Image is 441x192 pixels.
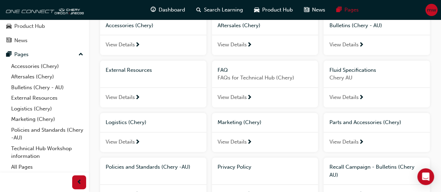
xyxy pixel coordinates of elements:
a: News [3,34,86,47]
div: News [14,37,28,45]
a: Marketing (Chery)View Details [212,113,318,152]
span: guage-icon [151,6,156,14]
a: Marketing (Chery) [8,114,86,125]
a: Parts and Accessories (Chery)View Details [324,113,430,152]
span: Dashboard [159,6,185,14]
span: View Details [106,41,135,49]
span: news-icon [6,38,12,44]
button: Pages [3,48,86,61]
span: Product Hub [262,6,293,14]
a: search-iconSearch Learning [191,3,249,17]
span: FAQs for Technical Hub (Chery) [218,74,313,82]
span: next-icon [358,95,364,101]
span: View Details [329,41,358,49]
a: guage-iconDashboard [145,3,191,17]
a: All Pages [8,162,86,172]
span: Parts and Accessories (Chery) [329,119,401,125]
a: Product Hub [3,20,86,33]
a: Accessories (Chery)View Details [100,16,206,55]
span: FAQ [218,67,228,73]
button: mw [425,4,438,16]
span: View Details [218,138,247,146]
span: Logistics (Chery) [106,119,146,125]
a: External ResourcesView Details [100,61,206,108]
span: pages-icon [336,6,342,14]
span: up-icon [78,50,83,59]
span: View Details [106,93,135,101]
span: View Details [218,93,247,101]
a: Bulletins (Chery - AU) [8,82,86,93]
a: Accessories (Chery) [8,61,86,72]
span: Accessories (Chery) [106,22,153,29]
span: Pages [344,6,359,14]
span: prev-icon [77,178,82,187]
a: Aftersales (Chery)View Details [212,16,318,55]
span: news-icon [304,6,309,14]
a: car-iconProduct Hub [249,3,298,17]
span: News [312,6,325,14]
span: External Resources [106,67,152,73]
span: Search Learning [204,6,243,14]
span: View Details [106,138,135,146]
span: View Details [329,138,358,146]
a: Bulletins (Chery - AU)View Details [324,16,430,55]
span: next-icon [135,95,140,101]
span: Privacy Policy [218,164,251,170]
a: news-iconNews [298,3,331,17]
span: Marketing (Chery) [218,119,261,125]
span: next-icon [358,42,364,48]
span: Chery AU [329,74,424,82]
span: Recall Campaign - Bulletins (Chery AU) [329,164,414,178]
a: Fluid SpecificationsChery AUView Details [324,61,430,108]
span: View Details [218,41,247,49]
span: View Details [329,93,358,101]
a: Logistics (Chery) [8,103,86,114]
a: FAQFAQs for Technical Hub (Chery)View Details [212,61,318,108]
span: next-icon [358,139,364,146]
span: search-icon [196,6,201,14]
span: Policies and Standards (Chery -AU) [106,164,190,170]
span: next-icon [247,139,252,146]
span: next-icon [247,42,252,48]
span: Aftersales (Chery) [218,22,260,29]
div: Pages [14,51,29,59]
a: External Resources [8,93,86,103]
span: next-icon [135,139,140,146]
span: next-icon [247,95,252,101]
a: pages-iconPages [331,3,364,17]
a: Aftersales (Chery) [8,71,86,82]
span: next-icon [135,42,140,48]
a: Technical Hub Workshop information [8,143,86,162]
div: Product Hub [14,22,45,30]
img: oneconnect [3,3,84,17]
span: mw [427,6,436,14]
span: Bulletins (Chery - AU) [329,22,382,29]
a: Policies and Standards (Chery -AU) [8,125,86,143]
span: Fluid Specifications [329,67,376,73]
div: Open Intercom Messenger [417,168,434,185]
span: car-icon [6,23,12,30]
span: car-icon [254,6,259,14]
span: pages-icon [6,52,12,58]
a: Logistics (Chery)View Details [100,113,206,152]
